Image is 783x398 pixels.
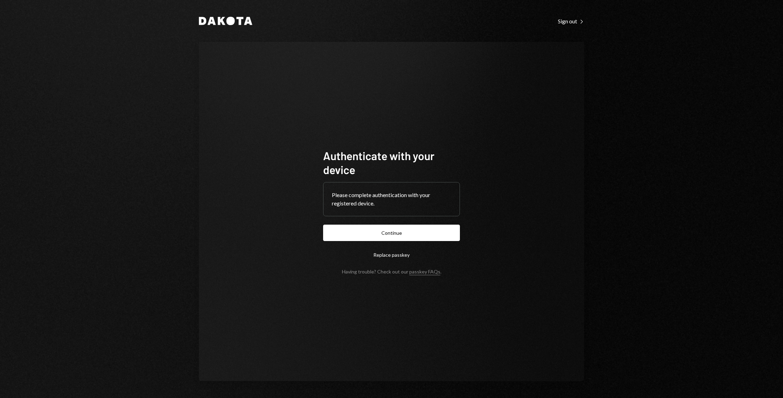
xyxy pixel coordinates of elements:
[558,18,584,25] div: Sign out
[332,191,451,208] div: Please complete authentication with your registered device.
[409,269,440,275] a: passkey FAQs
[323,247,460,263] button: Replace passkey
[323,149,460,177] h1: Authenticate with your device
[558,17,584,25] a: Sign out
[342,269,441,275] div: Having trouble? Check out our .
[323,225,460,241] button: Continue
